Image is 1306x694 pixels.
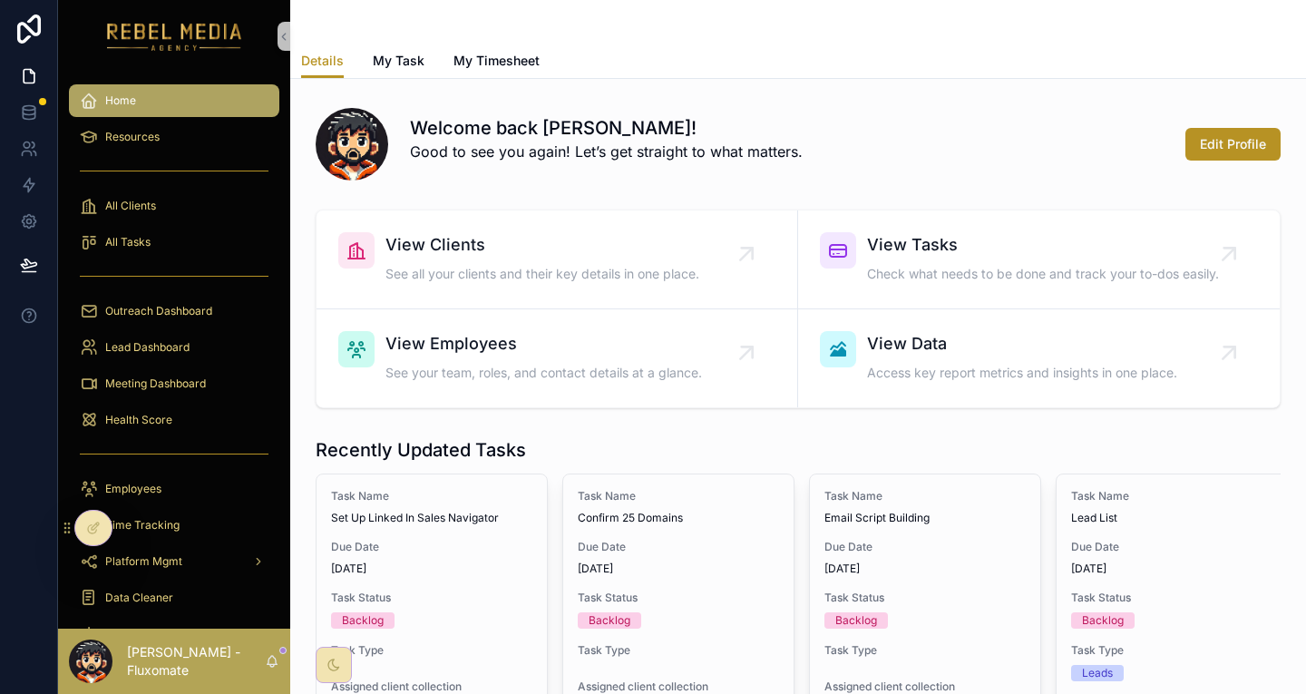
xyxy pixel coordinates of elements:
span: View Tasks [867,232,1219,258]
span: Details [301,52,344,70]
a: Health Score [69,404,279,436]
span: Due Date [331,540,532,554]
a: View TasksCheck what needs to be done and track your to-dos easily. [798,210,1280,309]
span: Time Tracking [105,518,180,533]
span: Lead List [1071,511,1272,525]
h1: Welcome back [PERSON_NAME]! [410,115,803,141]
span: My Timesheet [453,52,540,70]
a: Meeting Dashboard [69,367,279,400]
span: See your team, roles, and contact details at a glance. [385,364,702,382]
div: Leads [1082,665,1113,681]
span: Task Type [578,643,779,658]
span: Edit Profile [1200,135,1266,153]
span: Platform Mgmt [105,554,182,569]
span: Email Script Building [824,511,1026,525]
span: Outreach Dashboard [105,304,212,318]
a: Details [301,44,344,79]
span: Due Date [824,540,1026,554]
div: scrollable content [58,73,290,629]
span: Home [105,93,136,108]
a: Employees [69,473,279,505]
a: Lead Dashboard [69,331,279,364]
span: Due Date [578,540,779,554]
div: Backlog [1082,612,1124,629]
span: Assigned client collection [824,679,1026,694]
span: Task Type [1071,643,1272,658]
a: Resources [69,121,279,153]
span: Access key report metrics and insights in one place. [867,364,1177,382]
span: Task Type [331,643,532,658]
span: Task Type [824,643,1026,658]
span: Check what needs to be done and track your to-dos easily. [867,265,1219,283]
a: Outreach Dashboard [69,295,279,327]
a: Home [69,84,279,117]
a: View DataAccess key report metrics and insights in one place. [798,309,1280,407]
span: [DATE] [578,562,779,576]
p: Good to see you again! Let’s get straight to what matters. [410,141,803,162]
span: Assigned client collection [331,679,532,694]
span: [DATE] [824,562,1026,576]
span: [DATE] [1071,562,1272,576]
span: View Employees [385,331,702,357]
span: All Clients [105,199,156,213]
a: View EmployeesSee your team, roles, and contact details at a glance. [317,309,798,407]
a: Data Cleaner [69,582,279,614]
span: Assigned client collection [578,679,779,694]
span: View Clients [385,232,699,258]
span: Task Status [824,591,1026,605]
span: Resources [105,130,160,144]
span: All Tasks [105,235,151,249]
a: All Tasks [69,226,279,259]
span: Employees [105,482,161,496]
span: Task Status [578,591,779,605]
div: Backlog [835,612,877,629]
p: [PERSON_NAME] - Fluxomate [127,643,265,679]
span: My Task [373,52,424,70]
a: View ClientsSee all your clients and their key details in one place. [317,210,798,309]
a: Platform Mgmt [69,545,279,578]
a: All Clients [69,190,279,222]
span: See all your clients and their key details in one place. [385,265,699,283]
div: Backlog [342,612,384,629]
span: View Data [867,331,1177,357]
a: My Timesheet [453,44,540,81]
span: Health Score [105,413,172,427]
h1: Recently Updated Tasks [316,437,526,463]
span: Confirm 25 Domains [578,511,779,525]
span: Lead Dashboard [105,340,190,355]
span: [DATE] [331,562,532,576]
div: Backlog [589,612,630,629]
span: Task Status [1071,591,1272,605]
span: Task Name [1071,489,1272,503]
span: Task Name [331,489,532,503]
a: Time Tracking [69,509,279,542]
span: Meeting Dashboard [105,376,206,391]
span: Due Date [1071,540,1272,554]
img: App logo [107,22,242,51]
a: My Task [373,44,424,81]
span: Task Name [578,489,779,503]
span: Data Cleaner [105,591,173,605]
span: Set Up Linked In Sales Navigator [331,511,532,525]
button: Edit Profile [1185,128,1281,161]
span: Task Name [824,489,1026,503]
span: Task Status [331,591,532,605]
